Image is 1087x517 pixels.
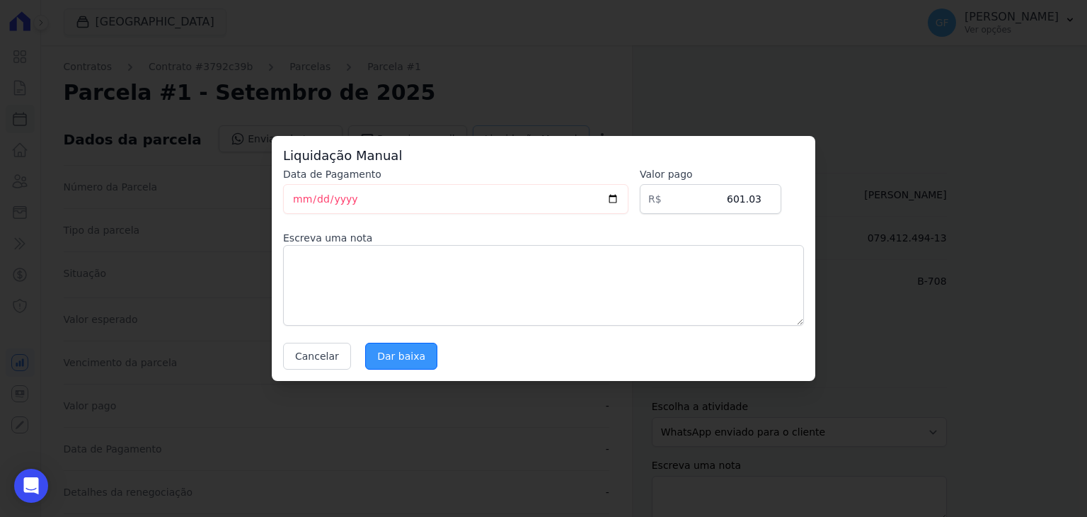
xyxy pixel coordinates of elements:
div: Open Intercom Messenger [14,469,48,503]
label: Escreva uma nota [283,231,804,245]
button: Cancelar [283,343,351,370]
input: Dar baixa [365,343,437,370]
h3: Liquidação Manual [283,147,804,164]
label: Valor pago [640,167,781,181]
label: Data de Pagamento [283,167,628,181]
